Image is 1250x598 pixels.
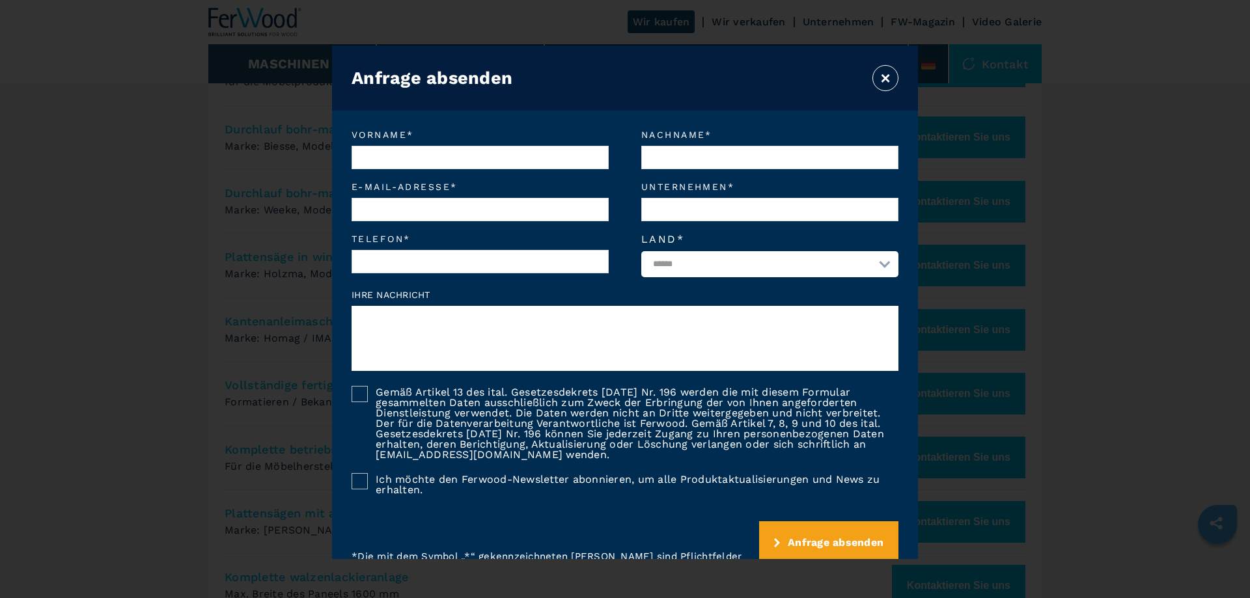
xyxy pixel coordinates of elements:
button: submit-button [759,521,898,564]
em: Unternehmen [641,182,898,191]
input: Unternehmen* [641,198,898,221]
em: Vorname [352,130,609,139]
input: E-Mail-Adresse* [352,198,609,221]
em: Nachname [641,130,898,139]
label: Ich möchte den Ferwood-Newsletter abonnieren, um alle Produktaktualisierungen und News zu erhalten. [368,473,898,495]
input: Vorname* [352,146,609,169]
em: E-Mail-Adresse [352,182,609,191]
label: Gemäß Artikel 13 des ital. Gesetzesdekrets [DATE] Nr. 196 werden die mit diesem Formular gesammel... [368,386,898,460]
span: Anfrage absenden [788,536,883,549]
label: Land [641,234,898,245]
h3: Anfrage absenden [352,68,512,88]
button: × [872,65,898,91]
p: * Die mit dem Symbol „*“ gekennzeichneten [PERSON_NAME] sind Pflichtfelder [352,550,742,564]
em: Telefon [352,234,609,243]
label: Ihre Nachricht [352,290,898,299]
input: Telefon* [352,250,609,273]
input: Nachname* [641,146,898,169]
